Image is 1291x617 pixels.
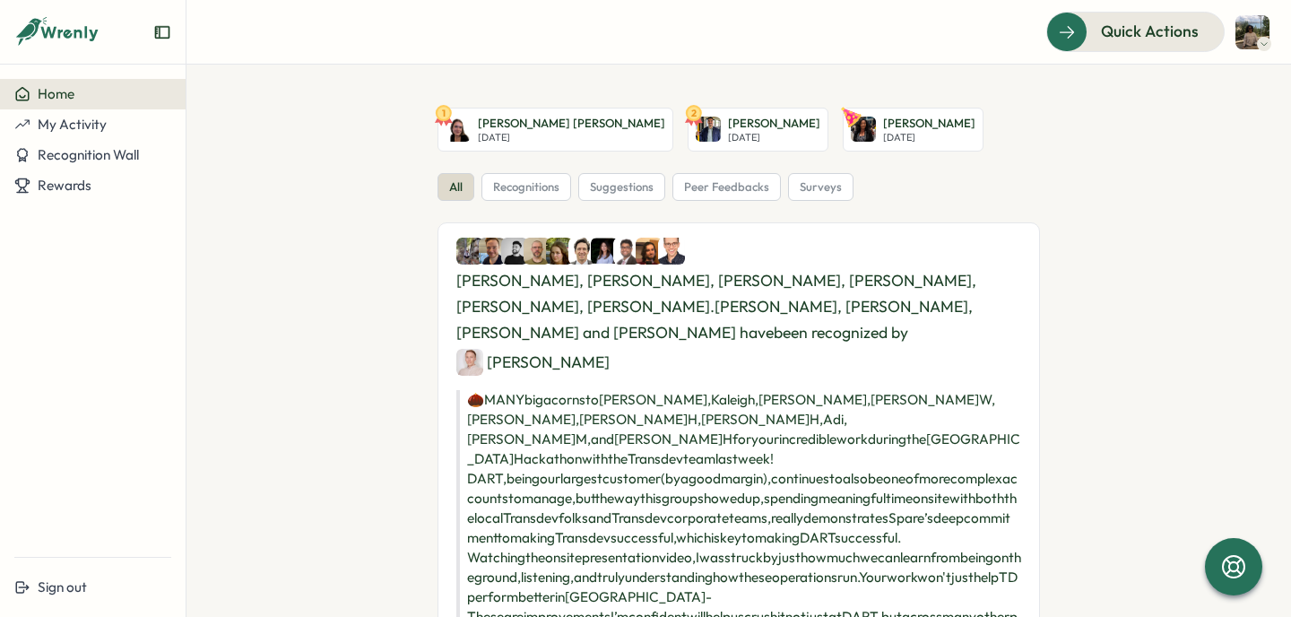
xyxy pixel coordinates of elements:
[1046,12,1225,51] button: Quick Actions
[800,179,842,196] span: surveys
[728,116,820,132] p: [PERSON_NAME]
[456,349,610,376] div: [PERSON_NAME]
[636,238,663,265] img: Jason Miller
[38,116,107,133] span: My Activity
[38,146,139,163] span: Recognition Wall
[456,349,483,376] img: Kristoffer Hansen
[446,117,471,142] img: Laurila McCullough
[38,85,74,102] span: Home
[658,238,685,265] img: John Henderson
[449,179,463,196] span: all
[479,238,506,265] img: Chris Waddell
[546,238,573,265] img: Kaleigh Crawford
[590,179,654,196] span: suggestions
[1235,15,1269,49] img: Valery Marimon
[684,179,769,196] span: peer feedbacks
[478,132,665,143] p: [DATE]
[456,238,1021,376] div: [PERSON_NAME], [PERSON_NAME], [PERSON_NAME], [PERSON_NAME], [PERSON_NAME], [PERSON_NAME].[PERSON_...
[688,108,828,152] a: 2Kyle Rouhani[PERSON_NAME][DATE]
[728,132,820,143] p: [DATE]
[38,578,87,595] span: Sign out
[456,238,483,265] img: Liam McMahon
[691,107,697,119] text: 2
[843,108,983,152] a: Isabelle Karabayinga[PERSON_NAME][DATE]
[478,116,665,132] p: [PERSON_NAME] [PERSON_NAME]
[851,117,876,142] img: Isabelle Karabayinga
[493,179,559,196] span: recognitions
[153,23,171,41] button: Expand sidebar
[442,107,446,119] text: 1
[613,238,640,265] img: Adi Reddy
[591,238,618,265] img: Michelle Hong
[438,108,673,152] a: 1Laurila McCullough[PERSON_NAME] [PERSON_NAME][DATE]
[696,117,721,142] img: Kyle Rouhani
[38,177,91,194] span: Rewards
[883,116,975,132] p: [PERSON_NAME]
[524,238,550,265] img: Yves Candau
[883,132,975,143] p: [DATE]
[501,238,528,265] img: Chirayu Shah
[1101,20,1199,43] span: Quick Actions
[568,238,595,265] img: nathan.honka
